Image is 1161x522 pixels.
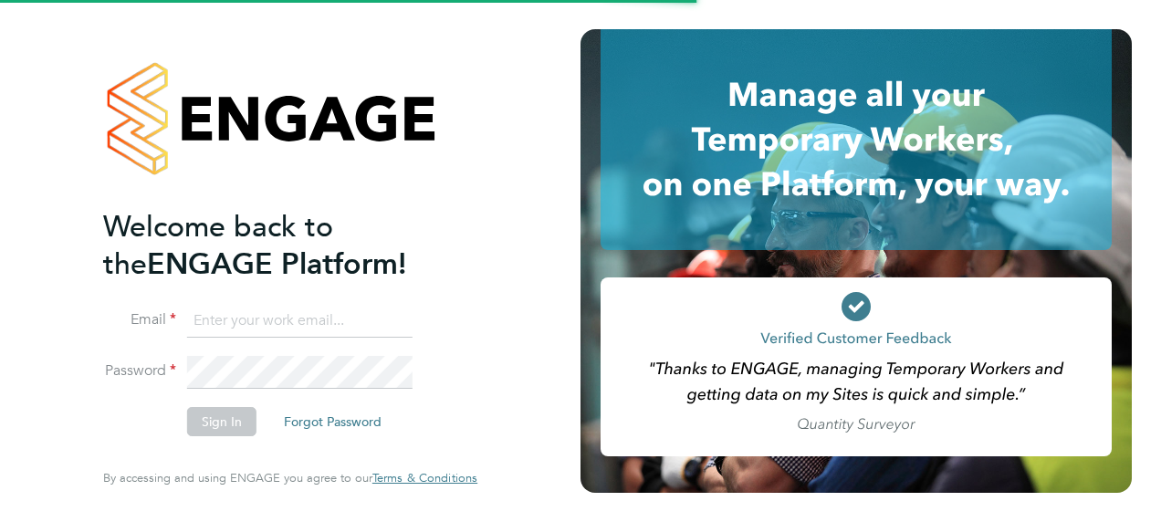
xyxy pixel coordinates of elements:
span: Terms & Conditions [372,470,477,485]
h2: ENGAGE Platform! [103,208,459,283]
span: Welcome back to the [103,209,333,282]
a: Terms & Conditions [372,471,477,485]
input: Enter your work email... [187,305,413,338]
button: Sign In [187,407,256,436]
button: Forgot Password [269,407,396,436]
label: Password [103,361,176,381]
span: By accessing and using ENGAGE you agree to our [103,470,477,485]
label: Email [103,310,176,329]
